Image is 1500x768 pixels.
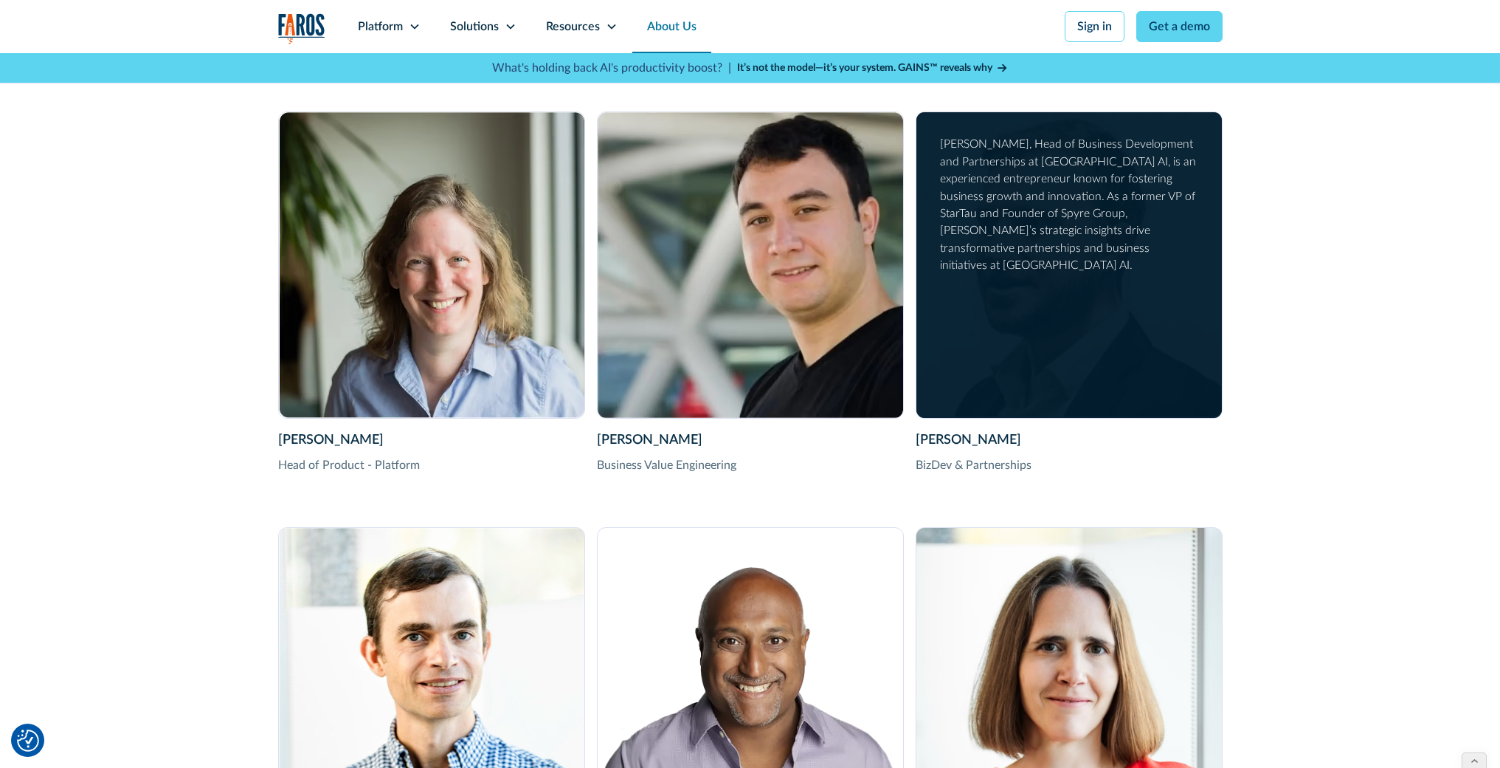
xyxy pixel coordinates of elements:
div: [PERSON_NAME], Head of Business Development and Partnerships at [GEOGRAPHIC_DATA] AI, is an exper... [940,136,1197,274]
div: Business Value Engineering [597,456,904,474]
div: [PERSON_NAME] [597,431,904,450]
div: BizDev & Partnerships [916,456,1223,474]
div: Solutions [450,18,499,35]
img: Logo of the analytics and reporting company Faros. [278,13,325,44]
a: Sign in [1065,11,1124,42]
div: Platform [358,18,403,35]
strong: It’s not the model—it’s your system. GAINS™ reveals why [737,63,992,73]
div: [PERSON_NAME] [278,431,585,450]
a: home [278,13,325,44]
img: Revisit consent button [17,730,39,752]
button: Cookie Settings [17,730,39,752]
a: Get a demo [1136,11,1223,42]
a: It’s not the model—it’s your system. GAINS™ reveals why [737,61,1009,76]
div: [PERSON_NAME] [916,431,1223,450]
p: What's holding back AI's productivity boost? | [492,59,731,77]
div: Resources [546,18,600,35]
div: Head of Product - Platform [278,456,585,474]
